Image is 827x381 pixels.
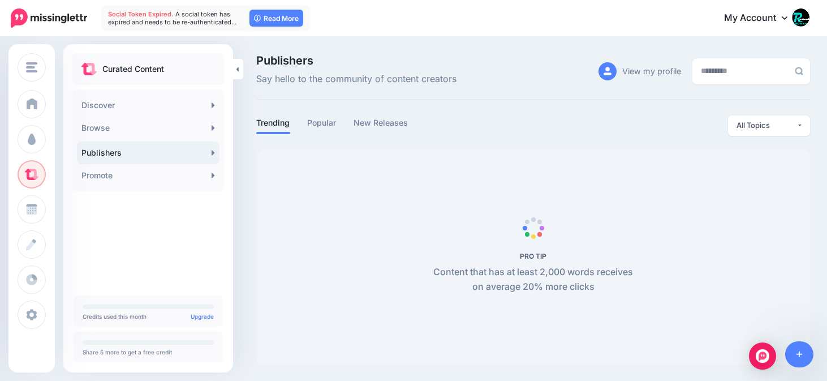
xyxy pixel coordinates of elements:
a: New Releases [354,116,408,130]
a: Promote [77,164,219,187]
img: search-grey-6.png [795,67,803,75]
a: View my profile [622,63,681,80]
a: Trending [256,116,290,130]
img: Missinglettr [11,8,87,28]
a: Discover [77,94,219,117]
p: Curated Content [102,62,164,76]
img: user_default_image.png [598,62,617,80]
span: Publishers [256,55,456,66]
img: curate.png [81,63,97,75]
button: All Topics [728,115,810,136]
span: Social Token Expired. [108,10,174,18]
span: A social token has expired and needs to be re-authenticated… [108,10,237,26]
img: menu.png [26,62,37,72]
a: Popular [307,116,337,130]
p: Content that has at least 2,000 words receives on average 20% more clicks [427,265,639,294]
span: Say hello to the community of content creators [256,72,456,87]
a: Read More [249,10,303,27]
div: All Topics [736,120,796,131]
a: My Account [713,5,810,32]
div: Open Intercom Messenger [749,343,776,370]
a: Browse [77,117,219,139]
a: Publishers [77,142,219,164]
h5: PRO TIP [427,252,639,260]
